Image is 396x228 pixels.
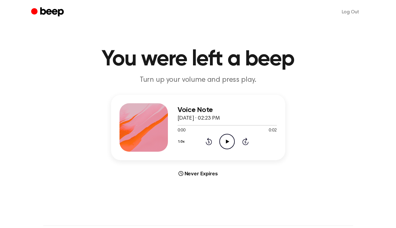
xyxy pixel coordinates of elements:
[336,5,365,19] a: Log Out
[178,106,277,114] h3: Voice Note
[269,127,277,134] span: 0:02
[178,116,220,121] span: [DATE] · 02:23 PM
[178,137,187,147] button: 1.0x
[43,48,353,70] h1: You were left a beep
[82,75,314,85] p: Turn up your volume and press play.
[111,170,285,177] div: Never Expires
[178,127,185,134] span: 0:00
[31,6,65,18] a: Beep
